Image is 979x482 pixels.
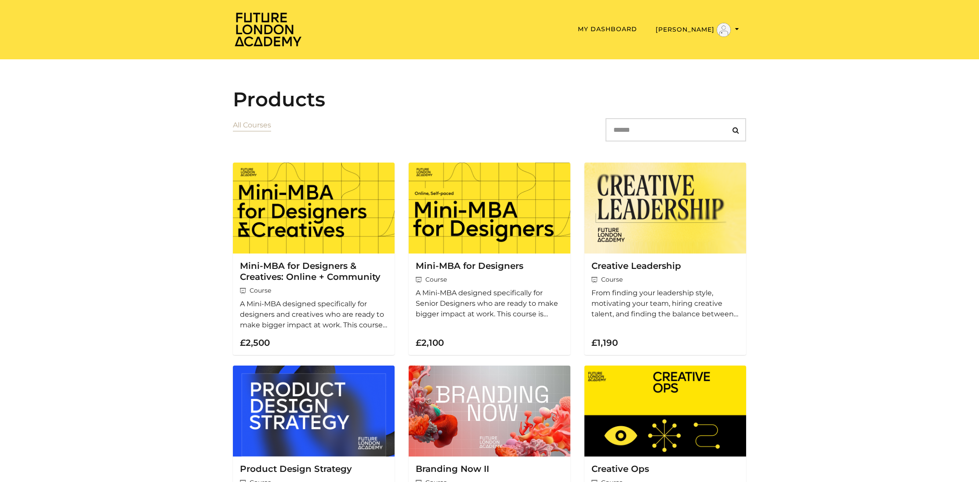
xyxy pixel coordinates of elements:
[240,286,388,295] span: Course
[240,299,388,330] p: A Mini-MBA designed specifically for designers and creatives who are ready to make bigger impact ...
[591,275,739,284] span: Course
[416,261,563,272] h3: Mini-MBA for Designers
[578,25,637,33] a: My Dashboard
[233,87,746,111] h2: Products
[591,464,739,475] h3: Creative Ops
[240,464,388,475] h3: Product Design Strategy
[233,163,395,355] a: Mini-MBA for Designers & Creatives: Online + Community Course A Mini-MBA designed specifically fo...
[233,118,271,149] nav: Categories
[233,121,271,129] a: All Courses
[416,275,563,284] span: Course
[240,261,388,283] h3: Mini-MBA for Designers & Creatives: Online + Community
[653,22,742,37] button: Toggle menu
[416,464,563,475] h3: Branding Now II
[591,337,618,348] strong: £1,190
[584,163,746,355] a: Creative Leadership Course From finding your leadership style, motivating your team, hiring creat...
[416,288,563,319] p: A Mini-MBA designed specifically for Senior Designers who are ready to make bigger impact at work...
[416,337,444,348] strong: £2,100
[591,288,739,319] p: From finding your leadership style, motivating your team, hiring creative talent, and finding the...
[409,163,570,355] a: Mini-MBA for Designers Course A Mini-MBA designed specifically for Senior Designers who are ready...
[591,261,739,272] h3: Creative Leadership
[233,11,303,47] img: Home Page
[240,337,270,348] strong: £2,500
